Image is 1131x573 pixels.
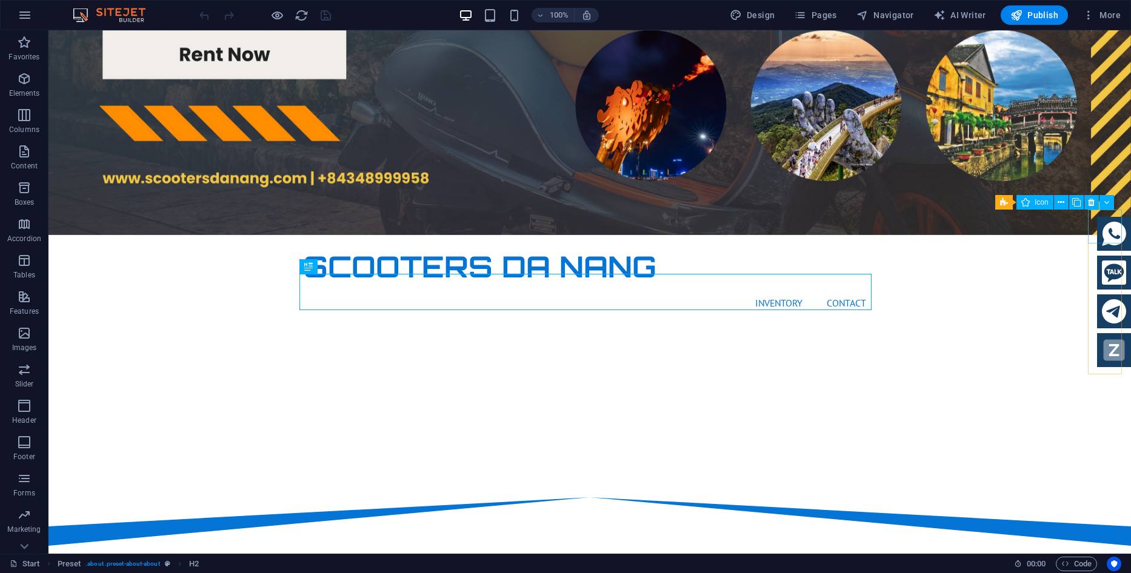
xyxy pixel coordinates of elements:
[1035,199,1049,206] span: Icon
[550,8,569,22] h6: 100%
[856,9,914,21] span: Navigator
[7,234,41,243] p: Accordion
[933,9,986,21] span: AI Writer
[58,557,199,571] nav: breadcrumb
[9,88,40,98] p: Elements
[13,452,35,462] p: Footer
[58,557,81,571] span: Click to select. Double-click to edit
[929,5,991,25] button: AI Writer
[794,9,836,21] span: Pages
[1010,9,1058,21] span: Publish
[270,8,284,22] button: Click here to leave preview mode and continue editing
[852,5,919,25] button: Navigator
[1107,557,1121,571] button: Usercentrics
[11,161,38,171] p: Content
[725,5,780,25] button: Design
[1014,557,1046,571] h6: Session time
[295,8,309,22] i: Reload page
[1035,559,1037,568] span: :
[15,197,35,207] p: Boxes
[294,8,309,22] button: reload
[189,557,199,571] span: Click to select. Double-click to edit
[13,270,35,280] p: Tables
[1027,557,1046,571] span: 00 00
[12,343,37,353] p: Images
[10,306,39,316] p: Features
[85,557,159,571] span: . about .preset-about-about
[730,9,775,21] span: Design
[1061,557,1092,571] span: Code
[10,557,40,571] a: Click to cancel selection. Double-click to open Pages
[70,8,161,22] img: Editor Logo
[7,525,41,534] p: Marketing
[12,416,36,425] p: Header
[581,10,592,21] i: On resize automatically adjust zoom level to fit chosen device.
[789,5,841,25] button: Pages
[15,379,34,389] p: Slider
[532,8,575,22] button: 100%
[13,488,35,498] p: Forms
[8,52,39,62] p: Favorites
[1001,5,1068,25] button: Publish
[1056,557,1097,571] button: Code
[9,125,39,134] p: Columns
[1083,9,1121,21] span: More
[725,5,780,25] div: Design (Ctrl+Alt+Y)
[1078,5,1126,25] button: More
[165,560,170,567] i: This element is a customizable preset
